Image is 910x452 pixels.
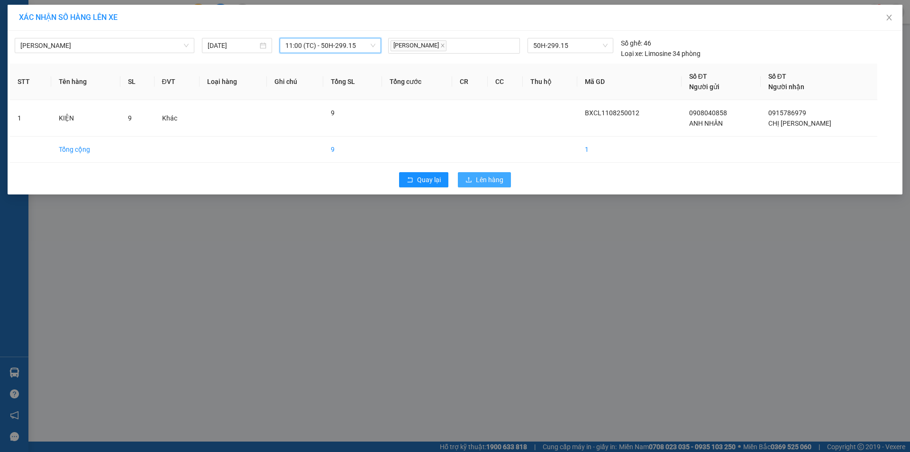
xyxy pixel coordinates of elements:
span: Lên hàng [476,175,503,185]
td: 9 [323,137,382,163]
span: ANH NHÂN [689,120,723,127]
div: CHỊ [PERSON_NAME] [91,29,187,41]
span: close [440,43,445,48]
span: Cao Lãnh - Hồ Chí Minh [20,38,189,53]
td: 1 [577,137,681,163]
div: [GEOGRAPHIC_DATA] [91,8,187,29]
th: Ghi chú [267,64,323,100]
span: Người nhận [768,83,804,91]
div: 0915786979 [91,41,187,54]
span: DĐ: [8,61,22,71]
span: Số ĐT [689,73,707,80]
span: XÁC NHẬN SỐ HÀNG LÊN XE [19,13,118,22]
td: 1 [10,100,51,137]
span: Số ghế: [621,38,642,48]
div: Limosine 34 phòng [621,48,701,59]
span: upload [465,176,472,184]
th: STT [10,64,51,100]
span: [PERSON_NAME] [391,40,446,51]
span: 9 [128,114,132,122]
td: KIỆN [51,100,120,137]
div: 0908040858 [8,42,84,55]
button: uploadLên hàng [458,172,511,187]
th: Loại hàng [200,64,267,100]
span: BXCL1108250012 [585,109,639,117]
th: Tổng SL [323,64,382,100]
span: Gửi: [8,9,23,19]
span: Người gửi [689,83,719,91]
span: 0915786979 [768,109,806,117]
th: Tổng cước [382,64,452,100]
th: Mã GD [577,64,681,100]
input: 11/08/2025 [208,40,258,51]
span: Quay lại [417,175,441,185]
span: CHỊ [PERSON_NAME] [768,120,831,127]
span: Loại xe: [621,48,643,59]
span: 0908040858 [689,109,727,117]
span: TGDD TÂN THANH [8,55,59,105]
th: CC [488,64,523,100]
div: ANH NHÂN [8,31,84,42]
td: Khác [155,100,200,137]
div: BX [PERSON_NAME] [8,8,84,31]
th: CR [452,64,488,100]
span: 50H-299.15 [533,38,607,53]
td: Tổng cộng [51,137,120,163]
div: 46 [621,38,651,48]
span: 11:00 (TC) - 50H-299.15 [285,38,375,53]
th: Thu hộ [523,64,577,100]
span: close [885,14,893,21]
span: Số ĐT [768,73,786,80]
th: ĐVT [155,64,200,100]
th: Tên hàng [51,64,120,100]
th: SL [120,64,155,100]
span: 9 [331,109,335,117]
button: rollbackQuay lại [399,172,448,187]
button: Close [876,5,902,31]
span: Nhận: [91,8,113,18]
span: rollback [407,176,413,184]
